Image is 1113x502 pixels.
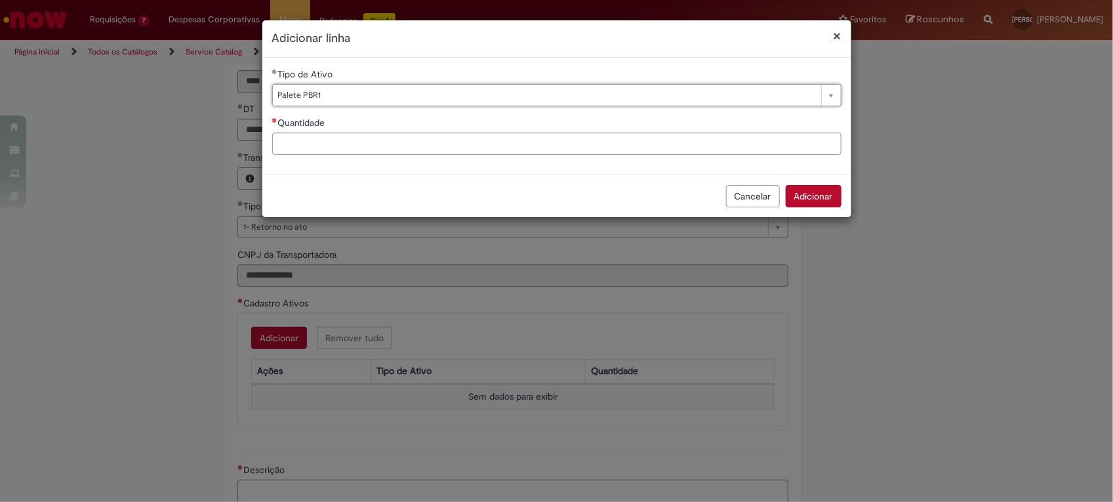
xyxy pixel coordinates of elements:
span: Tipo de Ativo [278,68,336,80]
input: Quantidade [272,133,841,155]
button: Adicionar [786,185,841,207]
button: Fechar modal [834,29,841,43]
span: Necessários [272,117,278,123]
span: Quantidade [278,117,328,129]
span: Palete PBR1 [278,85,815,106]
h2: Adicionar linha [272,30,841,47]
button: Cancelar [726,185,780,207]
span: Obrigatório Preenchido [272,69,278,74]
